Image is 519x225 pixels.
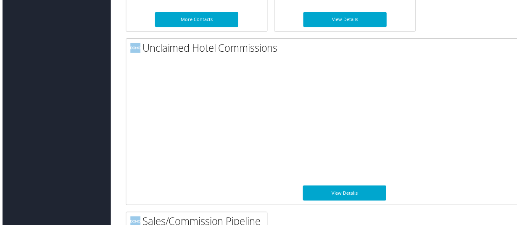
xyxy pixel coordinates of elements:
a: View Details [303,12,387,27]
img: domo-logo.png [129,43,139,53]
a: View Details [303,187,387,202]
a: More Contacts [154,12,238,27]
